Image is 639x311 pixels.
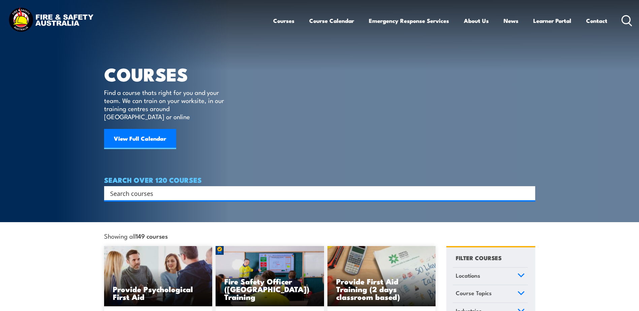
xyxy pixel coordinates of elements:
[104,246,213,307] img: Mental Health First Aid Training Course from Fire & Safety Australia
[104,246,213,307] a: Provide Psychological First Aid
[216,246,324,307] img: Fire Safety Advisor
[104,88,227,120] p: Find a course thats right for you and your team. We can train on your worksite, in our training c...
[273,12,294,30] a: Courses
[216,246,324,307] a: Fire Safety Officer ([GEOGRAPHIC_DATA]) Training
[369,12,449,30] a: Emergency Response Services
[309,12,354,30] a: Course Calendar
[327,246,436,307] img: Mental Health First Aid Training (Standard) – Classroom
[224,277,315,301] h3: Fire Safety Officer ([GEOGRAPHIC_DATA]) Training
[104,129,176,149] a: View Full Calendar
[453,285,528,303] a: Course Topics
[327,246,436,307] a: Provide First Aid Training (2 days classroom based)
[456,253,502,262] h4: FILTER COURSES
[456,271,480,280] span: Locations
[104,232,168,239] span: Showing all
[453,268,528,285] a: Locations
[464,12,489,30] a: About Us
[111,188,522,198] form: Search form
[104,176,535,183] h4: SEARCH OVER 120 COURSES
[113,285,204,301] h3: Provide Psychological First Aid
[456,288,492,298] span: Course Topics
[104,66,234,82] h1: COURSES
[523,188,533,198] button: Search magnifier button
[504,12,518,30] a: News
[136,231,168,240] strong: 149 courses
[110,188,520,198] input: Search input
[336,277,427,301] h3: Provide First Aid Training (2 days classroom based)
[533,12,571,30] a: Learner Portal
[586,12,607,30] a: Contact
